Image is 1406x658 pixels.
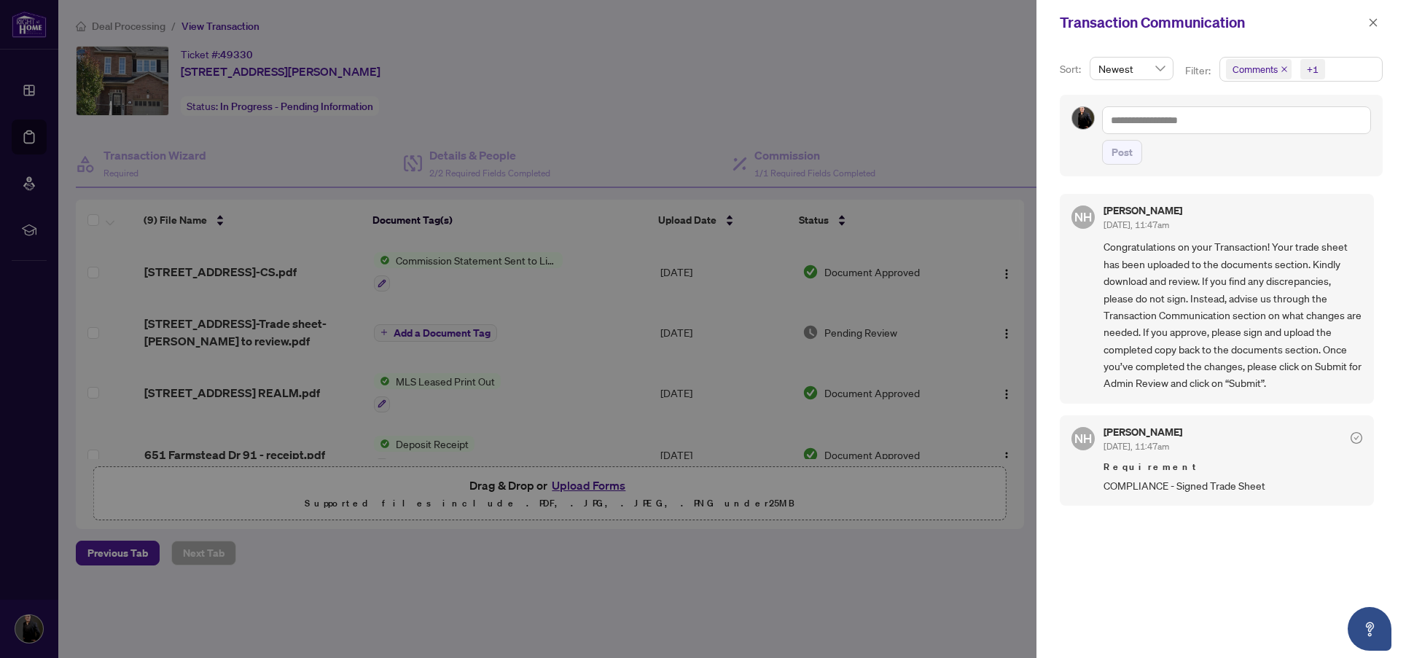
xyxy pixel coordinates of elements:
button: Post [1102,140,1142,165]
h5: [PERSON_NAME] [1104,205,1182,216]
img: Profile Icon [1072,107,1094,129]
span: NH [1074,208,1092,227]
button: Open asap [1348,607,1391,651]
div: Transaction Communication [1060,12,1364,34]
span: check-circle [1351,432,1362,444]
h5: [PERSON_NAME] [1104,427,1182,437]
span: close [1368,17,1378,28]
span: close [1281,66,1288,73]
p: Filter: [1185,63,1213,79]
span: NH [1074,429,1092,448]
span: Comments [1233,62,1278,77]
span: Congratulations on your Transaction! Your trade sheet has been uploaded to the documents section.... [1104,238,1362,391]
span: Newest [1098,58,1165,79]
span: Comments [1226,59,1292,79]
p: Sort: [1060,61,1084,77]
span: Requirement [1104,460,1362,474]
span: [DATE], 11:47am [1104,219,1169,230]
span: COMPLIANCE - Signed Trade Sheet [1104,477,1362,494]
div: +1 [1307,62,1319,77]
span: [DATE], 11:47am [1104,441,1169,452]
